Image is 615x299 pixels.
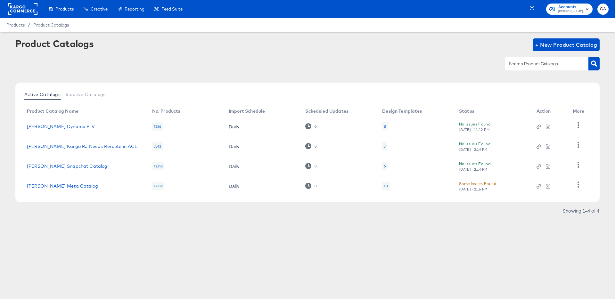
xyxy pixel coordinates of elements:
a: [PERSON_NAME] Snapchat Catalog [27,164,108,169]
span: Products [55,6,74,12]
div: Showing 1–4 of 4 [562,208,600,213]
div: Product Catalog Name [27,109,78,114]
div: 3 [384,144,386,149]
div: 0 [314,144,317,149]
a: Product Catalogs [33,22,69,28]
td: Daily [224,136,300,156]
div: 0 [305,143,316,149]
span: Accounts [558,4,583,11]
div: 0 [305,183,316,189]
span: Active Catalogs [24,92,61,97]
div: 0 [305,123,316,129]
input: Search Product Catalogs [508,60,576,68]
div: [DATE] - 2:16 PM [459,187,488,191]
div: 0 [314,164,317,168]
div: Product Catalogs [15,38,94,49]
div: Scheduled Updates [305,109,348,114]
button: Accounts[PERSON_NAME] [546,4,593,15]
span: Creative [91,6,108,12]
div: 10 [384,183,388,189]
button: Some Issues Found[DATE] - 2:16 PM [459,180,496,191]
span: [PERSON_NAME] [558,9,583,14]
span: Inactive Catalogs [66,92,106,97]
div: 6 [382,162,387,170]
td: Daily [224,176,300,196]
span: Feed Suite [161,6,183,12]
div: No. Products [152,109,181,114]
button: GA [597,4,609,15]
th: More [568,106,592,117]
th: Status [454,106,531,117]
span: GA [600,5,606,13]
div: 10 [382,182,389,190]
div: 12212 [152,162,165,170]
div: Import Schedule [229,109,265,114]
td: Daily [224,117,300,136]
td: Daily [224,156,300,176]
div: 8 [384,124,386,129]
span: + New Product Catalog [535,40,597,49]
span: / [25,22,33,28]
a: [PERSON_NAME] Kargo R...Needs Reroute in ACE [27,144,138,149]
button: + New Product Catalog [533,38,600,51]
div: 8 [382,122,388,131]
a: [PERSON_NAME] Meta Catalog [27,183,98,189]
div: 6 [384,164,386,169]
div: 0 [314,124,317,129]
div: Some Issues Found [459,180,496,187]
div: 3513 [152,142,163,150]
a: [PERSON_NAME] Dynamo PLV [27,124,95,129]
div: 12212 [152,182,165,190]
th: Action [531,106,568,117]
span: Reporting [125,6,144,12]
div: 3 [382,142,387,150]
div: Design Templates [382,109,422,114]
span: Products [6,22,25,28]
div: 0 [314,184,317,188]
div: 1256 [152,122,163,131]
div: 0 [305,163,316,169]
